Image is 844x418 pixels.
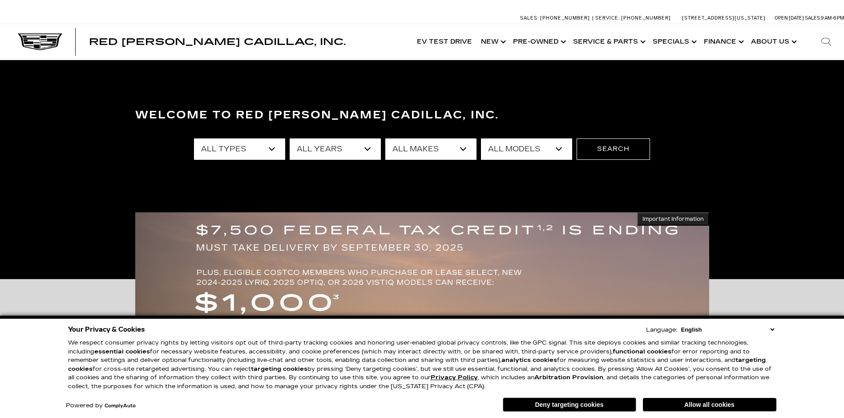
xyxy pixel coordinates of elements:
a: New [477,24,509,60]
select: Filter by model [481,138,572,160]
a: About Us [747,24,800,60]
a: Service: [PHONE_NUMBER] [592,16,673,20]
h3: Welcome to Red [PERSON_NAME] Cadillac, Inc. [135,106,709,124]
a: Pre-Owned [509,24,569,60]
span: [PHONE_NUMBER] [540,15,590,21]
span: 9 AM-6 PM [821,15,844,21]
strong: Arbitration Provision [534,374,603,381]
button: Search [577,138,650,160]
select: Filter by year [290,138,381,160]
p: We respect consumer privacy rights by letting visitors opt out of third-party tracking cookies an... [68,339,776,391]
img: Cadillac Dark Logo with Cadillac White Text [18,33,62,50]
span: Important Information [642,215,704,223]
a: Finance [699,24,747,60]
span: Sales: [805,15,821,21]
button: Important Information [637,212,709,226]
a: ComplyAuto [105,403,136,409]
span: Sales: [520,15,539,21]
a: Privacy Policy [431,374,478,381]
strong: analytics cookies [501,357,557,364]
div: Language: [646,327,677,333]
strong: targeting cookies [68,357,766,373]
span: Open [DATE] [775,15,804,21]
span: Your Privacy & Cookies [68,323,145,336]
span: Service: [595,15,620,21]
select: Filter by make [385,138,477,160]
strong: functional cookies [613,348,671,355]
button: Deny targeting cookies [503,398,636,412]
a: Sales: [PHONE_NUMBER] [520,16,592,20]
select: Language Select [679,325,776,334]
span: Red [PERSON_NAME] Cadillac, Inc. [89,37,346,47]
a: Red [PERSON_NAME] Cadillac, Inc. [89,37,346,46]
a: [STREET_ADDRESS][US_STATE] [682,15,766,21]
button: Allow all cookies [643,398,776,411]
a: Service & Parts [569,24,648,60]
a: EV Test Drive [412,24,477,60]
span: [PHONE_NUMBER] [621,15,671,21]
strong: targeting cookies [251,365,307,373]
select: Filter by type [194,138,285,160]
a: Specials [648,24,699,60]
div: Powered by [66,403,136,409]
strong: essential cookies [94,348,150,355]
